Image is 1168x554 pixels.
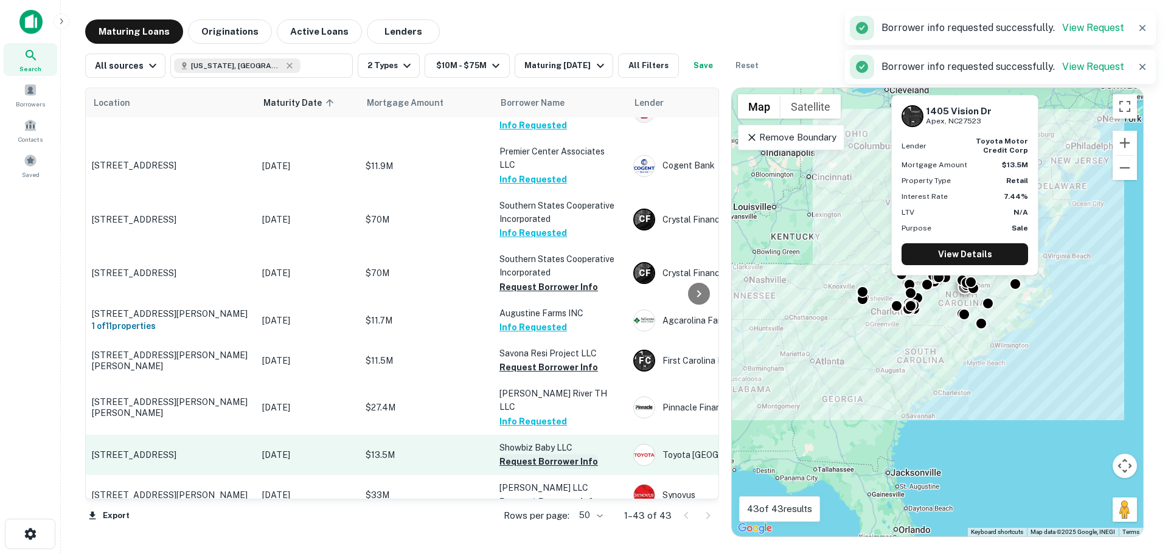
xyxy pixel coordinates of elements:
button: Request Borrower Info [499,454,598,469]
p: $11.9M [366,159,487,173]
span: Location [93,95,130,110]
p: Interest Rate [902,191,948,202]
button: Export [85,507,133,525]
button: Info Requested [499,172,567,187]
strong: Retail [1006,176,1028,185]
p: $11.7M [366,314,487,327]
img: picture [634,445,655,465]
div: All sources [95,58,160,73]
a: Borrowers [4,78,57,111]
span: Map data ©2025 Google, INEGI [1031,528,1115,535]
span: Saved [22,170,40,179]
button: Save your search to get updates of matches that match your search criteria. [684,54,723,78]
p: Borrower info requested successfully. [881,60,1124,74]
p: [STREET_ADDRESS] [92,214,250,225]
div: First Carolina Bank [633,350,816,372]
button: All sources [85,54,165,78]
a: Saved [4,149,57,182]
button: 2 Types [358,54,420,78]
th: Maturity Date [256,88,360,117]
button: Keyboard shortcuts [971,528,1023,536]
p: Purpose [902,223,931,234]
a: Terms [1122,528,1139,535]
strong: $13.5M [1002,161,1028,169]
button: Toggle fullscreen view [1113,94,1137,119]
p: [DATE] [262,314,353,327]
p: C F [639,213,650,226]
p: C F [639,267,650,280]
span: Borrower Name [501,95,565,110]
strong: toyota motor credit corp [976,137,1028,154]
h6: 1405 Vision Dr [926,106,992,117]
p: Showbiz Baby LLC [499,441,621,454]
button: Info Requested [499,320,567,334]
p: [STREET_ADDRESS][PERSON_NAME][PERSON_NAME] [92,350,250,372]
th: Lender [627,88,822,117]
h6: 1 of 11 properties [92,319,250,333]
th: Borrower Name [493,88,627,117]
p: $70M [366,213,487,226]
p: [STREET_ADDRESS] [92,268,250,279]
p: [DATE] [262,401,353,414]
p: Premier Center Associates LLC [499,145,621,171]
p: [DATE] [262,159,353,173]
p: Southern States Cooperative Incorporated [499,252,621,279]
strong: Sale [1012,224,1028,232]
p: [DATE] [262,354,353,367]
button: Info Requested [499,414,567,429]
div: Pinnacle Financial Partners [633,396,816,418]
a: View Request [1062,61,1124,72]
p: Southern States Cooperative Incorporated [499,199,621,226]
img: capitalize-icon.png [19,10,43,34]
button: Zoom out [1113,156,1137,180]
th: Location [86,88,256,117]
strong: N/A [1013,208,1028,216]
p: $13.5M [366,448,487,462]
p: [STREET_ADDRESS][PERSON_NAME] [92,308,250,319]
p: Borrower info requested successfully. [881,21,1124,35]
p: Property Type [902,175,951,186]
img: picture [634,397,655,418]
button: Maturing Loans [85,19,183,44]
div: Synovus [633,484,816,506]
p: [STREET_ADDRESS] [92,160,250,171]
div: Chat Widget [1107,457,1168,515]
p: 43 of 43 results [747,502,812,516]
p: [PERSON_NAME] LLC [499,481,621,494]
button: Active Loans [277,19,362,44]
span: Borrowers [16,99,45,109]
button: Zoom in [1113,131,1137,155]
button: Reset [728,54,766,78]
div: Crystal Financial LLC [633,262,816,284]
span: Contacts [18,134,43,144]
button: Request Borrower Info [499,360,598,375]
button: Request Borrower Info [499,494,598,509]
p: F C [639,355,650,367]
button: Info Requested [499,118,567,133]
button: $10M - $75M [425,54,510,78]
p: 1–43 of 43 [624,508,672,523]
a: Open this area in Google Maps (opens a new window) [735,521,775,536]
p: [STREET_ADDRESS][PERSON_NAME] [92,490,250,500]
div: 50 [574,507,605,524]
button: Maturing [DATE] [515,54,613,78]
img: Google [735,521,775,536]
a: Search [4,43,57,76]
button: Info Requested [499,226,567,240]
div: Agcarolina Farm Credit, ACA [633,310,816,331]
p: Remove Boundary [746,130,836,145]
div: Toyota [GEOGRAPHIC_DATA] [633,444,816,466]
p: Lender [902,140,926,151]
a: View Details [902,243,1028,265]
p: [STREET_ADDRESS][PERSON_NAME][PERSON_NAME] [92,396,250,418]
div: Contacts [4,114,57,147]
div: Maturing [DATE] [524,58,607,73]
th: Mortgage Amount [360,88,493,117]
p: $27.4M [366,401,487,414]
button: Originations [188,19,272,44]
p: [DATE] [262,266,353,280]
img: picture [634,485,655,505]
